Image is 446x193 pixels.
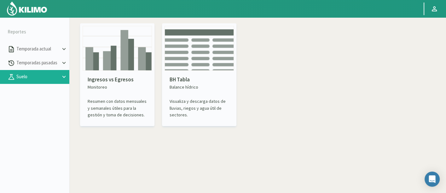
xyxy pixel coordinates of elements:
[162,23,236,126] kil-reports-card: in-progress-season-summary.HYDRIC_BALANCE_CHART_CARD.TITLE
[170,98,229,118] p: Visualiza y descarga datos de lluvias, riegos y agua útil de sectores.
[88,76,147,84] p: Ingresos vs Egresos
[15,45,61,53] p: Temporada actual
[88,84,147,91] p: Monitoreo
[15,73,61,80] p: Suelo
[88,98,147,118] p: Resumen con datos mensuales y semanales útiles para la gestión y toma de decisiones.
[6,1,48,16] img: Kilimo
[83,26,152,71] img: card thumbnail
[165,26,234,71] img: card thumbnail
[425,172,440,187] div: Open Intercom Messenger
[15,59,61,67] p: Temporadas pasadas
[80,23,154,126] kil-reports-card: in-progress-season-summary.DYNAMIC_CHART_CARD.TITLE
[170,84,229,91] p: Balance hídrico
[170,76,229,84] p: BH Tabla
